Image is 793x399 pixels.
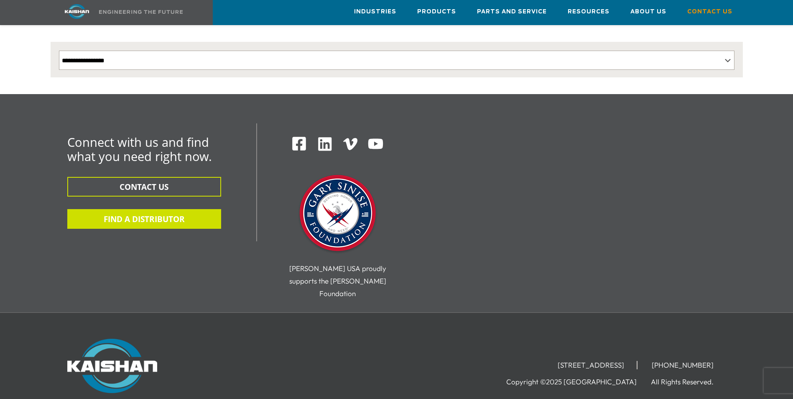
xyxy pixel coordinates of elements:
button: CONTACT US [67,177,221,197]
li: [STREET_ADDRESS] [545,361,637,369]
span: Contact Us [687,7,732,17]
li: All Rights Reserved. [651,378,726,386]
span: Products [417,7,456,17]
img: Youtube [367,136,384,152]
a: Industries [354,0,396,23]
span: Parts and Service [477,7,547,17]
img: Gary Sinise Foundation [296,172,380,256]
li: Copyright ©2025 [GEOGRAPHIC_DATA] [506,378,649,386]
span: [PERSON_NAME] USA proudly supports the [PERSON_NAME] Foundation [289,264,386,298]
span: Connect with us and find what you need right now. [67,134,212,164]
span: About Us [630,7,666,17]
a: Products [417,0,456,23]
a: Contact Us [687,0,732,23]
li: [PHONE_NUMBER] [639,361,726,369]
a: Resources [568,0,609,23]
button: FIND A DISTRIBUTOR [67,209,221,229]
img: Vimeo [343,138,357,150]
img: Linkedin [317,136,333,152]
a: About Us [630,0,666,23]
img: Facebook [291,136,307,151]
a: Parts and Service [477,0,547,23]
img: Engineering the future [99,10,183,14]
span: Industries [354,7,396,17]
img: kaishan logo [46,4,108,19]
span: Resources [568,7,609,17]
img: Kaishan [67,339,157,393]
